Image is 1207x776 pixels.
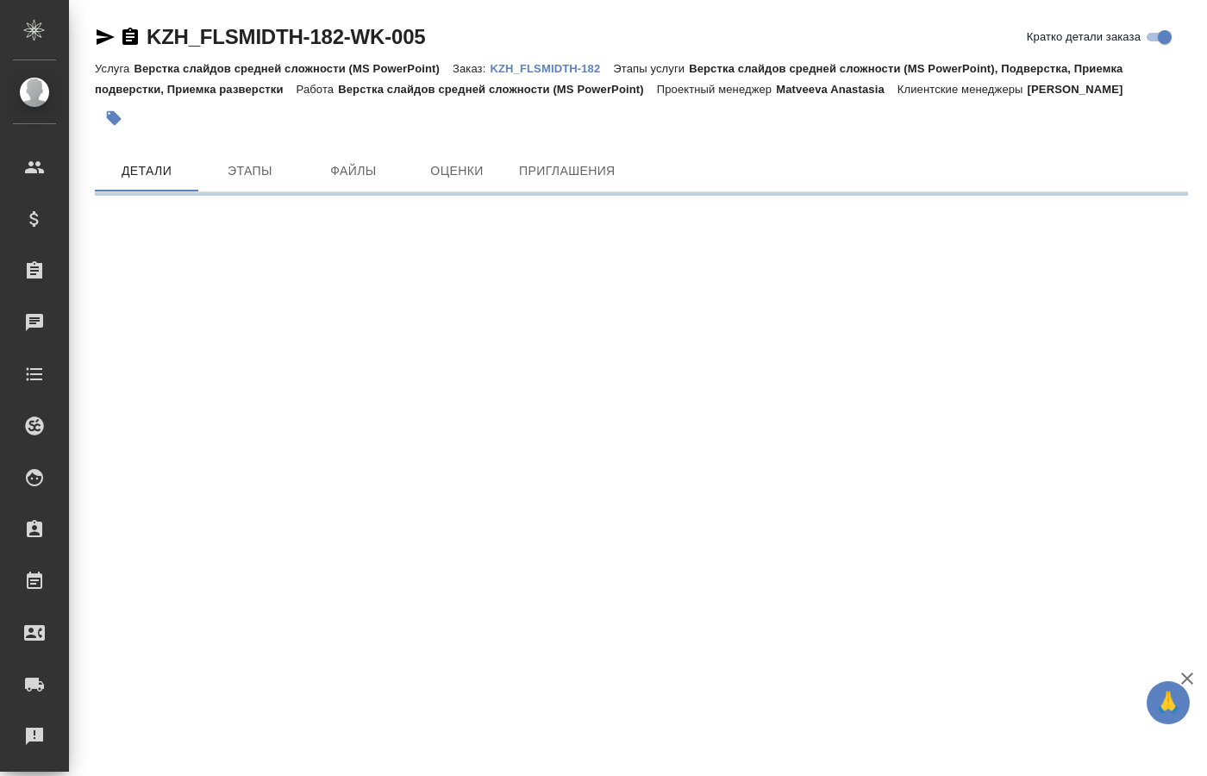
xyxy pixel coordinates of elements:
p: Этапы услуги [613,62,689,75]
p: Matveeva Anastasia [776,83,897,96]
p: Проектный менеджер [657,83,776,96]
button: Скопировать ссылку [120,27,141,47]
p: Услуга [95,62,134,75]
p: Клиентские менеджеры [897,83,1028,96]
span: Приглашения [519,160,616,182]
button: Скопировать ссылку для ЯМессенджера [95,27,116,47]
p: [PERSON_NAME] [1028,83,1136,96]
span: Кратко детали заказа [1027,28,1141,46]
a: KZH_FLSMIDTH-182 [490,60,613,75]
button: Добавить тэг [95,99,133,137]
span: Детали [105,160,188,182]
p: Работа [297,83,339,96]
button: 🙏 [1147,681,1190,724]
span: 🙏 [1154,685,1183,721]
a: KZH_FLSMIDTH-182-WK-005 [147,25,425,48]
span: Этапы [209,160,291,182]
p: Верстка слайдов средней сложности (MS PowerPoint) [338,83,657,96]
span: Файлы [312,160,395,182]
p: Заказ: [453,62,490,75]
p: KZH_FLSMIDTH-182 [490,62,613,75]
p: Верстка слайдов средней сложности (MS PowerPoint) [134,62,453,75]
span: Оценки [416,160,498,182]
